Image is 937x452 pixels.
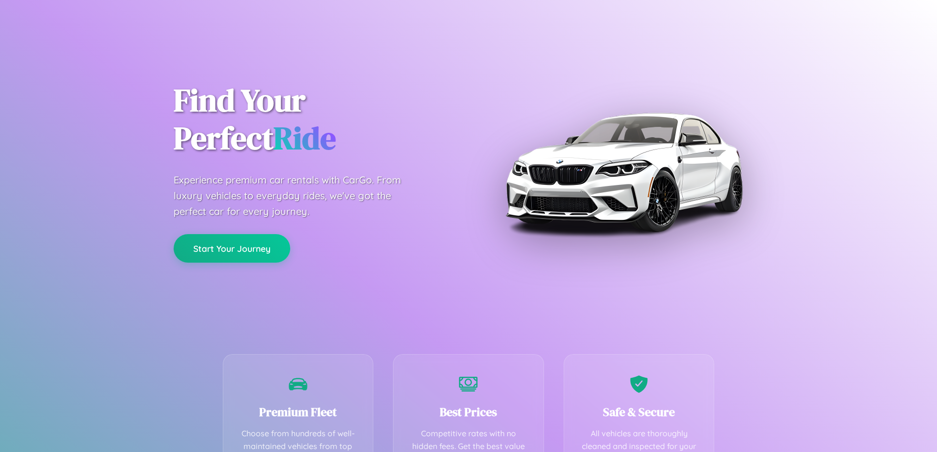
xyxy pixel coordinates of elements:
[408,404,529,420] h3: Best Prices
[501,49,747,295] img: Premium BMW car rental vehicle
[174,82,454,157] h1: Find Your Perfect
[174,172,420,219] p: Experience premium car rentals with CarGo. From luxury vehicles to everyday rides, we've got the ...
[238,404,359,420] h3: Premium Fleet
[174,234,290,263] button: Start Your Journey
[579,404,699,420] h3: Safe & Secure
[273,117,336,159] span: Ride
